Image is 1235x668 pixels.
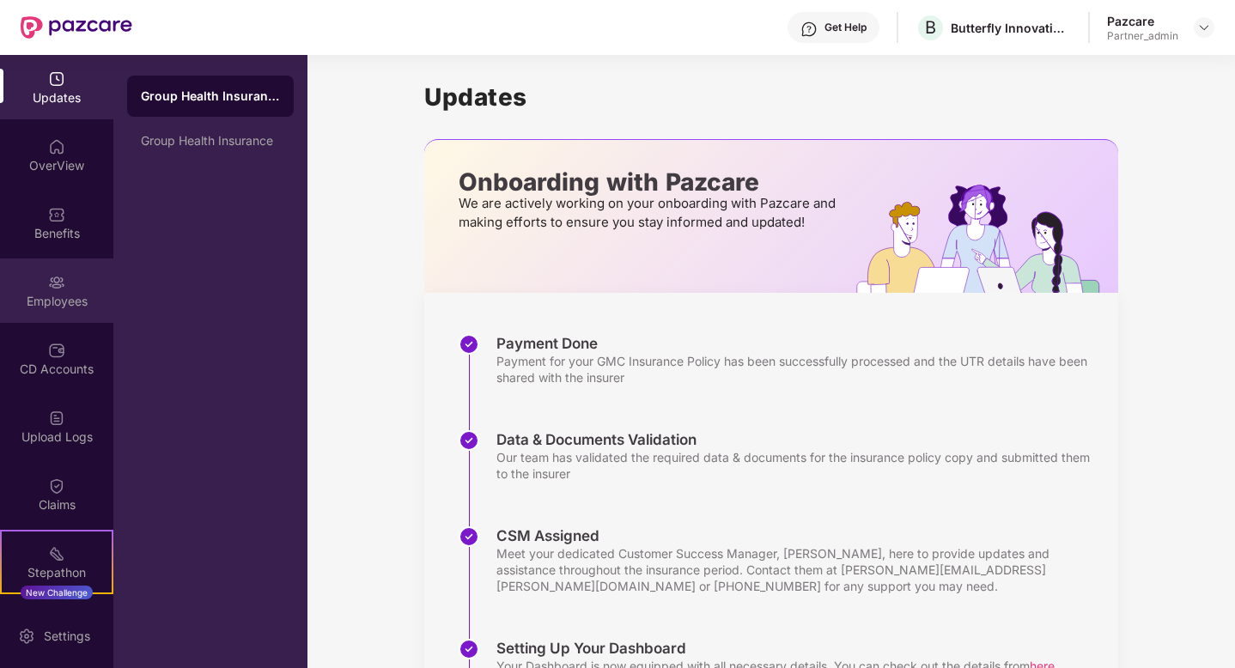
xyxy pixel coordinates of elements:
[141,88,280,105] div: Group Health Insurance
[48,138,65,155] img: svg+xml;base64,PHN2ZyBpZD0iSG9tZSIgeG1sbnM9Imh0dHA6Ly93d3cudzMub3JnLzIwMDAvc3ZnIiB3aWR0aD0iMjAiIG...
[2,564,112,581] div: Stepathon
[39,628,95,645] div: Settings
[496,639,1055,658] div: Setting Up Your Dashboard
[459,430,479,451] img: svg+xml;base64,PHN2ZyBpZD0iU3RlcC1Eb25lLTMyeDMyIiB4bWxucz0iaHR0cDovL3d3dy53My5vcmcvMjAwMC9zdmciIH...
[48,545,65,562] img: svg+xml;base64,PHN2ZyB4bWxucz0iaHR0cDovL3d3dy53My5vcmcvMjAwMC9zdmciIHdpZHRoPSIyMSIgaGVpZ2h0PSIyMC...
[496,334,1101,353] div: Payment Done
[48,206,65,223] img: svg+xml;base64,PHN2ZyBpZD0iQmVuZWZpdHMiIHhtbG5zPSJodHRwOi8vd3d3LnczLm9yZy8yMDAwL3N2ZyIgd2lkdGg9Ij...
[18,628,35,645] img: svg+xml;base64,PHN2ZyBpZD0iU2V0dGluZy0yMHgyMCIgeG1sbnM9Imh0dHA6Ly93d3cudzMub3JnLzIwMDAvc3ZnIiB3aW...
[925,17,936,38] span: B
[824,21,867,34] div: Get Help
[951,20,1071,36] div: Butterfly Innovations Private Limited
[459,194,841,232] p: We are actively working on your onboarding with Pazcare and making efforts to ensure you stay inf...
[496,353,1101,386] div: Payment for your GMC Insurance Policy has been successfully processed and the UTR details have be...
[459,526,479,547] img: svg+xml;base64,PHN2ZyBpZD0iU3RlcC1Eb25lLTMyeDMyIiB4bWxucz0iaHR0cDovL3d3dy53My5vcmcvMjAwMC9zdmciIH...
[496,545,1101,594] div: Meet your dedicated Customer Success Manager, [PERSON_NAME], here to provide updates and assistan...
[21,586,93,599] div: New Challenge
[800,21,818,38] img: svg+xml;base64,PHN2ZyBpZD0iSGVscC0zMngzMiIgeG1sbnM9Imh0dHA6Ly93d3cudzMub3JnLzIwMDAvc3ZnIiB3aWR0aD...
[48,274,65,291] img: svg+xml;base64,PHN2ZyBpZD0iRW1wbG95ZWVzIiB4bWxucz0iaHR0cDovL3d3dy53My5vcmcvMjAwMC9zdmciIHdpZHRoPS...
[21,16,132,39] img: New Pazcare Logo
[48,342,65,359] img: svg+xml;base64,PHN2ZyBpZD0iQ0RfQWNjb3VudHMiIGRhdGEtbmFtZT0iQ0QgQWNjb3VudHMiIHhtbG5zPSJodHRwOi8vd3...
[496,430,1101,449] div: Data & Documents Validation
[48,70,65,88] img: svg+xml;base64,PHN2ZyBpZD0iVXBkYXRlZCIgeG1sbnM9Imh0dHA6Ly93d3cudzMub3JnLzIwMDAvc3ZnIiB3aWR0aD0iMj...
[459,334,479,355] img: svg+xml;base64,PHN2ZyBpZD0iU3RlcC1Eb25lLTMyeDMyIiB4bWxucz0iaHR0cDovL3d3dy53My5vcmcvMjAwMC9zdmciIH...
[496,526,1101,545] div: CSM Assigned
[496,449,1101,482] div: Our team has validated the required data & documents for the insurance policy copy and submitted ...
[856,185,1118,293] img: hrOnboarding
[459,639,479,659] img: svg+xml;base64,PHN2ZyBpZD0iU3RlcC1Eb25lLTMyeDMyIiB4bWxucz0iaHR0cDovL3d3dy53My5vcmcvMjAwMC9zdmciIH...
[459,174,841,190] p: Onboarding with Pazcare
[141,134,280,148] div: Group Health Insurance
[1107,29,1178,43] div: Partner_admin
[48,410,65,427] img: svg+xml;base64,PHN2ZyBpZD0iVXBsb2FkX0xvZ3MiIGRhdGEtbmFtZT0iVXBsb2FkIExvZ3MiIHhtbG5zPSJodHRwOi8vd3...
[424,82,1118,112] h1: Updates
[1107,13,1178,29] div: Pazcare
[1197,21,1211,34] img: svg+xml;base64,PHN2ZyBpZD0iRHJvcGRvd24tMzJ4MzIiIHhtbG5zPSJodHRwOi8vd3d3LnczLm9yZy8yMDAwL3N2ZyIgd2...
[48,477,65,495] img: svg+xml;base64,PHN2ZyBpZD0iQ2xhaW0iIHhtbG5zPSJodHRwOi8vd3d3LnczLm9yZy8yMDAwL3N2ZyIgd2lkdGg9IjIwIi...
